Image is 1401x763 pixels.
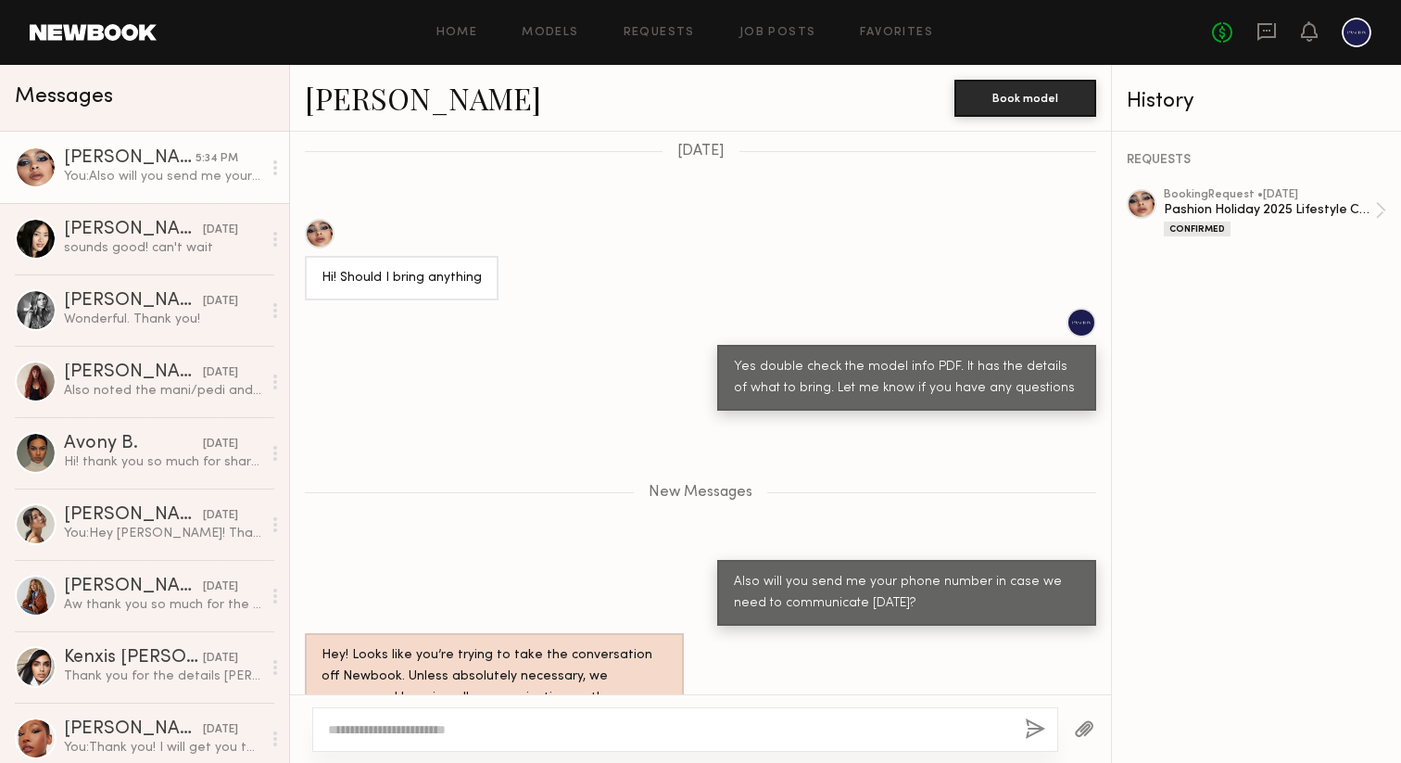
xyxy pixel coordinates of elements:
div: Kenxis [PERSON_NAME] [64,649,203,668]
div: Also noted the mani/pedi and appreciate the reimbursement! And noted what to bring/instructions a... [64,382,261,400]
div: Avony B. [64,435,203,453]
span: [DATE] [677,144,725,159]
div: Wonderful. Thank you! [64,311,261,328]
div: Hi! thank you so much for sharing the results and again thank you for the great shoot, everything... [64,453,261,471]
div: You: Also will you send me your phone number in case we need to communicate [DATE]? [64,168,261,185]
div: Aw thank you so much for the kind message. It was so nice to work with you [DEMOGRAPHIC_DATA] aga... [64,596,261,614]
div: Also will you send me your phone number in case we need to communicate [DATE]? [734,572,1079,615]
a: Favorites [860,27,933,39]
div: Yes double check the model info PDF. It has the details of what to bring. Let me know if you have... [734,357,1079,400]
div: Hi! Should I bring anything [322,268,482,289]
a: bookingRequest •[DATE]Pashion Holiday 2025 Lifestyle CampaignConfirmed [1164,189,1386,236]
div: You: Hey [PERSON_NAME]! Thank you so much for your time and energy on the photoshoot. The whole t... [64,525,261,542]
div: Confirmed [1164,222,1231,236]
div: [PERSON_NAME] [64,578,203,596]
div: [PERSON_NAME] [64,221,203,239]
div: [DATE] [203,579,238,596]
div: Hey! Looks like you’re trying to take the conversation off Newbook. Unless absolutely necessary, ... [322,645,667,731]
a: Requests [624,27,695,39]
div: Pashion Holiday 2025 Lifestyle Campaign [1164,201,1375,219]
div: [PERSON_NAME] [64,506,203,525]
div: REQUESTS [1127,154,1386,167]
div: You: Thank you! I will get you that folder of photos sent soon! :) [64,739,261,757]
div: 5:34 PM [196,150,238,168]
a: Job Posts [739,27,816,39]
div: [DATE] [203,721,238,739]
span: Messages [15,86,113,108]
div: [PERSON_NAME] [64,149,196,168]
div: Thank you for the details [PERSON_NAME]! I would to work with your team on this campaign. Would y... [64,668,261,685]
a: [PERSON_NAME] [305,78,541,118]
div: [DATE] [203,293,238,311]
a: Home [436,27,478,39]
div: [PERSON_NAME] [64,363,203,382]
button: Book model [954,80,1096,117]
div: [DATE] [203,222,238,239]
div: [DATE] [203,650,238,668]
a: Models [522,27,578,39]
div: booking Request • [DATE] [1164,189,1375,201]
a: Book model [954,89,1096,105]
div: [PERSON_NAME] [64,720,203,739]
div: [DATE] [203,507,238,525]
div: sounds good! can't wait [64,239,261,257]
div: [DATE] [203,364,238,382]
span: New Messages [649,485,752,501]
div: [DATE] [203,436,238,453]
div: [PERSON_NAME] [64,292,203,311]
div: History [1127,91,1386,112]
